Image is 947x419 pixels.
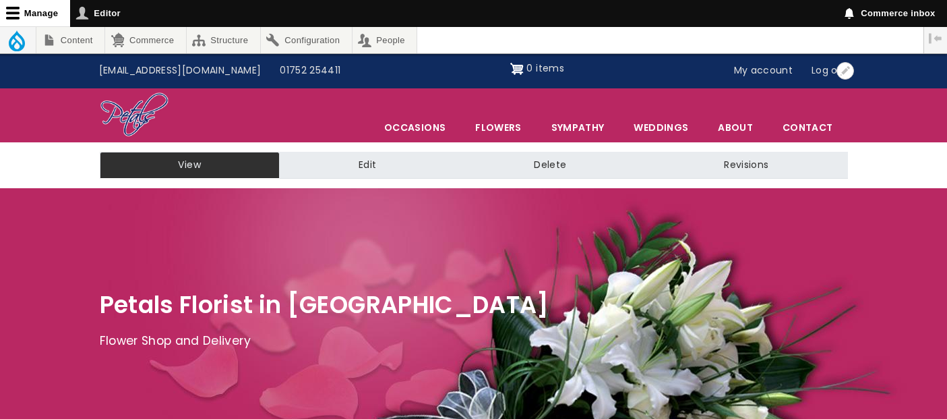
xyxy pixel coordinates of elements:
a: Log out [802,58,857,84]
a: Delete [455,152,645,179]
p: Flower Shop and Delivery [100,331,848,352]
a: Flowers [461,113,535,142]
a: Content [36,27,104,53]
a: Structure [187,27,260,53]
span: Petals Florist in [GEOGRAPHIC_DATA] [100,288,549,321]
a: View [100,152,280,179]
a: 01752 254411 [270,58,350,84]
a: Revisions [645,152,847,179]
a: Shopping cart 0 items [510,58,564,80]
span: Occasions [370,113,460,142]
a: People [353,27,417,53]
a: Configuration [261,27,352,53]
img: Home [100,92,169,139]
a: Commerce [105,27,185,53]
img: Shopping cart [510,58,524,80]
a: Contact [768,113,847,142]
a: About [704,113,767,142]
a: Edit [280,152,455,179]
button: Open User account menu configuration options [836,62,854,80]
span: 0 items [526,61,563,75]
a: My account [725,58,803,84]
span: Weddings [619,113,702,142]
a: [EMAIL_ADDRESS][DOMAIN_NAME] [90,58,271,84]
a: Sympathy [537,113,619,142]
button: Vertical orientation [924,27,947,50]
nav: Tabs [90,152,858,179]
